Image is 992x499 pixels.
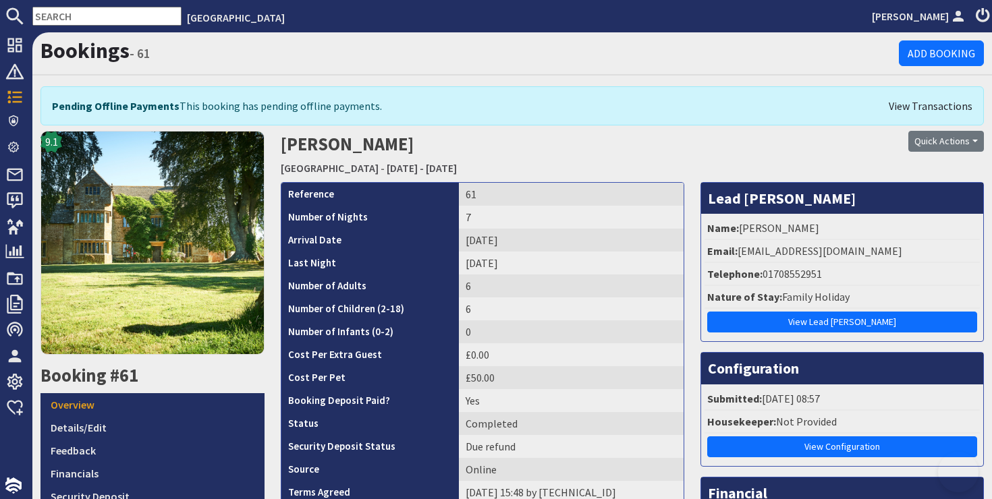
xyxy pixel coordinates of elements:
[281,458,459,481] th: Source
[40,365,265,386] h2: Booking #61
[705,388,980,411] li: [DATE] 08:57
[459,412,684,435] td: Completed
[705,240,980,263] li: [EMAIL_ADDRESS][DOMAIN_NAME]
[52,98,889,114] div: This booking has pending offline payments.
[701,183,983,214] h3: Lead [PERSON_NAME]
[459,366,684,389] td: £50.00
[707,392,762,405] strong: Submitted:
[52,99,180,113] strong: Pending Offline Payments
[707,221,739,235] strong: Name:
[707,290,782,303] strong: Nature of Stay:
[281,206,459,229] th: Number of Nights
[459,389,684,412] td: Yes
[40,416,265,439] a: Details/Edit
[459,297,684,320] td: 6
[281,343,459,366] th: Cost Per Extra Guest
[40,439,265,462] a: Feedback
[872,8,968,24] a: [PERSON_NAME]
[281,320,459,343] th: Number of Infants (0-2)
[707,244,738,258] strong: Email:
[707,436,977,457] a: View Configuration
[459,206,684,229] td: 7
[459,458,684,481] td: Online
[40,131,265,355] img: Primrose Manor's icon
[281,297,459,320] th: Number of Children (2-18)
[281,131,744,179] h2: [PERSON_NAME]
[899,40,984,66] a: Add Booking
[381,161,385,175] span: -
[707,415,776,428] strong: Housekeeper:
[281,229,459,252] th: Arrival Date
[459,435,684,458] td: Due refund
[459,343,684,366] td: £0.00
[45,134,58,150] span: 9.1
[705,411,980,434] li: Not Provided
[281,183,459,206] th: Reference
[459,183,684,206] td: 61
[705,263,980,286] li: 01708552951
[889,98,972,114] a: View Transactions
[187,11,285,24] a: [GEOGRAPHIC_DATA]
[707,312,977,332] a: View Lead [PERSON_NAME]
[281,412,459,435] th: Status
[281,274,459,297] th: Number of Adults
[701,353,983,384] h3: Configuration
[938,452,979,492] iframe: Toggle Customer Support
[705,217,980,240] li: [PERSON_NAME]
[281,252,459,274] th: Last Night
[459,274,684,297] td: 6
[40,462,265,485] a: Financials
[705,286,980,309] li: Family Holiday
[40,393,265,416] a: Overview
[459,252,684,274] td: [DATE]
[32,7,182,26] input: SEARCH
[281,389,459,412] th: Booking Deposit Paid?
[5,477,22,494] img: staytech_i_w-64f4e8e9ee0a9c174fd5317b4b171b261742d2d393467e5bdba4413f4f884c10.svg
[281,161,379,175] a: [GEOGRAPHIC_DATA]
[908,131,984,152] button: Quick Actions
[459,320,684,343] td: 0
[40,131,265,365] a: 9.1
[387,161,457,175] a: [DATE] - [DATE]
[40,37,130,64] a: Bookings
[459,229,684,252] td: [DATE]
[281,435,459,458] th: Security Deposit Status
[281,366,459,389] th: Cost Per Pet
[130,45,150,61] small: - 61
[707,267,763,281] strong: Telephone:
